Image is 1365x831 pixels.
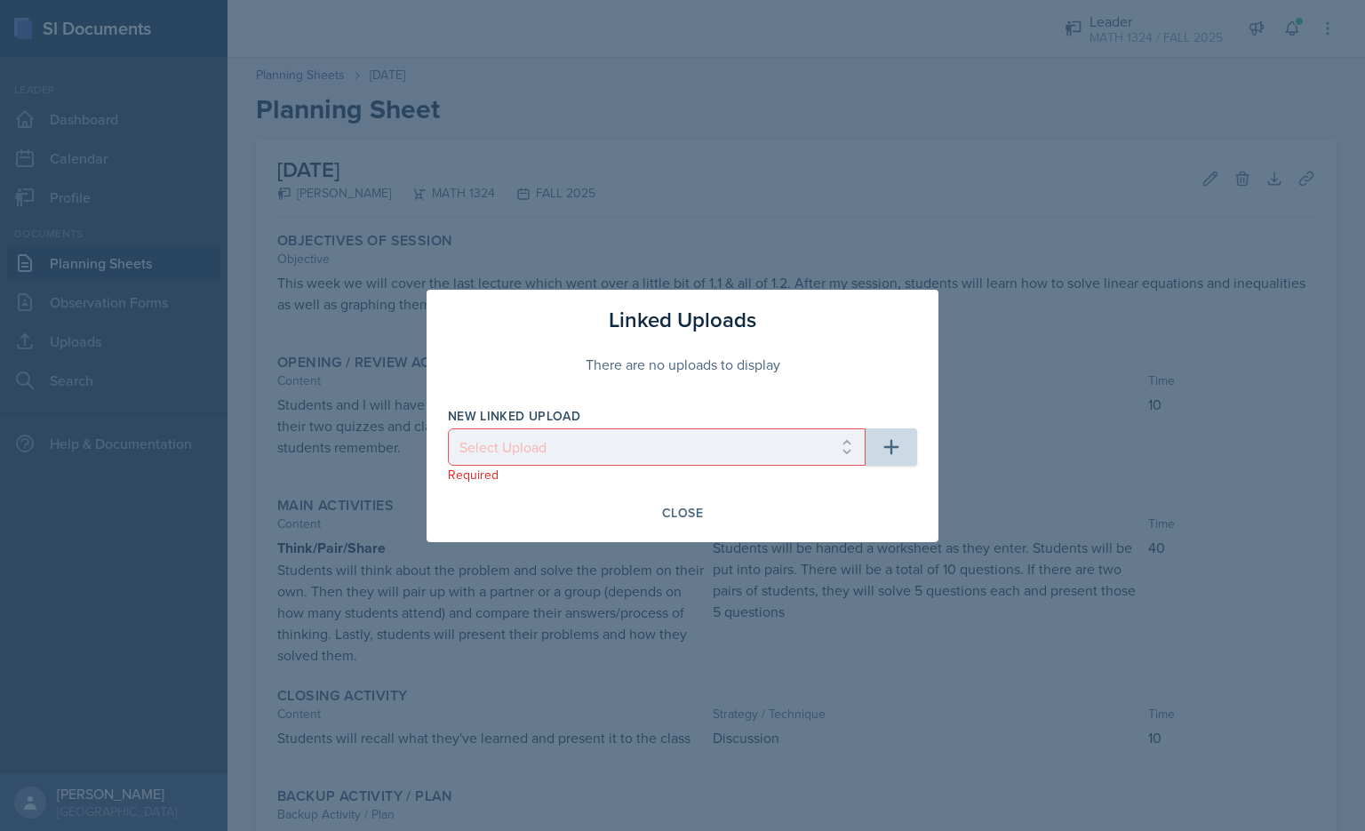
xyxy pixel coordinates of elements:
div: There are no uploads to display [448,336,917,393]
label: New Linked Upload [448,407,580,425]
h3: Linked Uploads [609,304,756,336]
p: Required [448,466,866,483]
div: Close [662,506,703,520]
button: Close [651,498,714,528]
